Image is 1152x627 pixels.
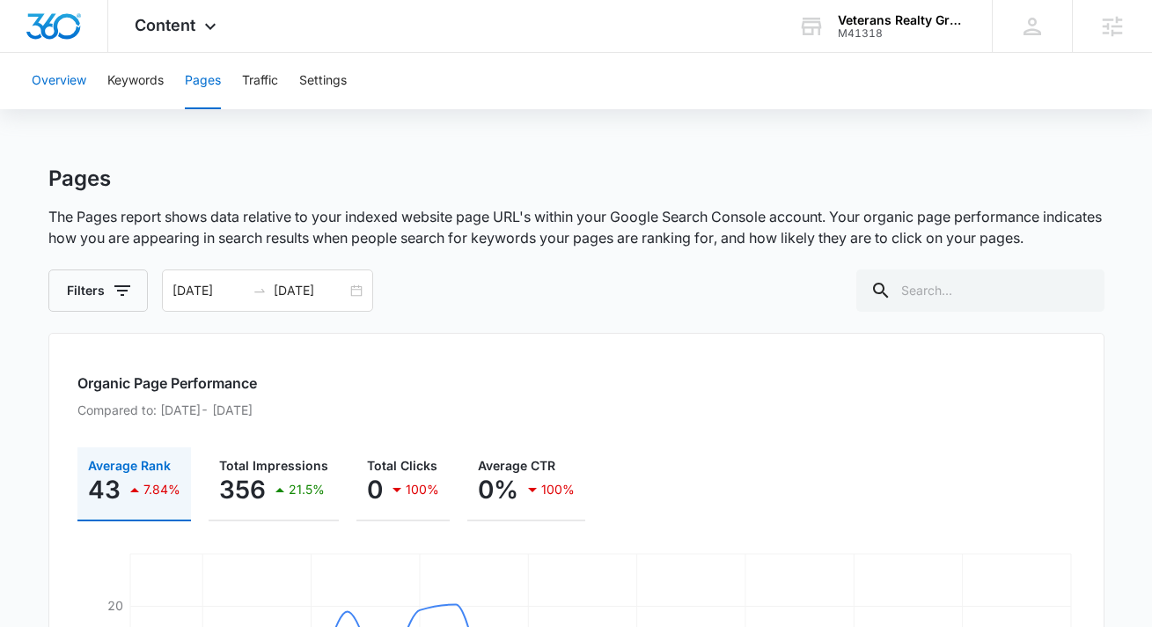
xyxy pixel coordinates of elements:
span: Content [135,16,195,34]
p: The Pages report shows data relative to your indexed website page URL's within your Google Search... [48,206,1104,248]
div: Keywords by Traffic [194,104,297,115]
p: 100% [406,483,439,496]
p: 0% [478,476,518,504]
span: swap-right [253,284,267,298]
input: Search... [856,269,1104,312]
div: Domain Overview [67,104,158,115]
div: Domain: [DOMAIN_NAME] [46,46,194,60]
img: tab_domain_overview_orange.svg [48,102,62,116]
span: to [253,284,267,298]
input: End date [274,281,347,300]
span: Average CTR [478,458,555,473]
div: account id [838,27,966,40]
p: Compared to: [DATE] - [DATE] [77,401,1075,419]
button: Keywords [107,53,164,109]
p: 21.5% [289,483,325,496]
div: account name [838,13,966,27]
button: Overview [32,53,86,109]
span: Total Clicks [367,458,437,473]
p: 100% [541,483,575,496]
img: logo_orange.svg [28,28,42,42]
h2: Organic Page Performance [77,373,1075,394]
p: 43 [88,476,121,504]
button: Filters [48,269,148,312]
button: Settings [299,53,347,109]
span: Total Impressions [219,458,328,473]
img: website_grey.svg [28,46,42,60]
p: 356 [219,476,266,504]
button: Pages [185,53,221,109]
h1: Pages [48,166,111,192]
button: Traffic [242,53,278,109]
input: Start date [172,281,246,300]
span: Average Rank [88,458,171,473]
div: v 4.0.25 [49,28,86,42]
img: tab_keywords_by_traffic_grey.svg [175,102,189,116]
p: 7.84% [143,483,180,496]
tspan: 20 [107,598,123,613]
p: 0 [367,476,383,504]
